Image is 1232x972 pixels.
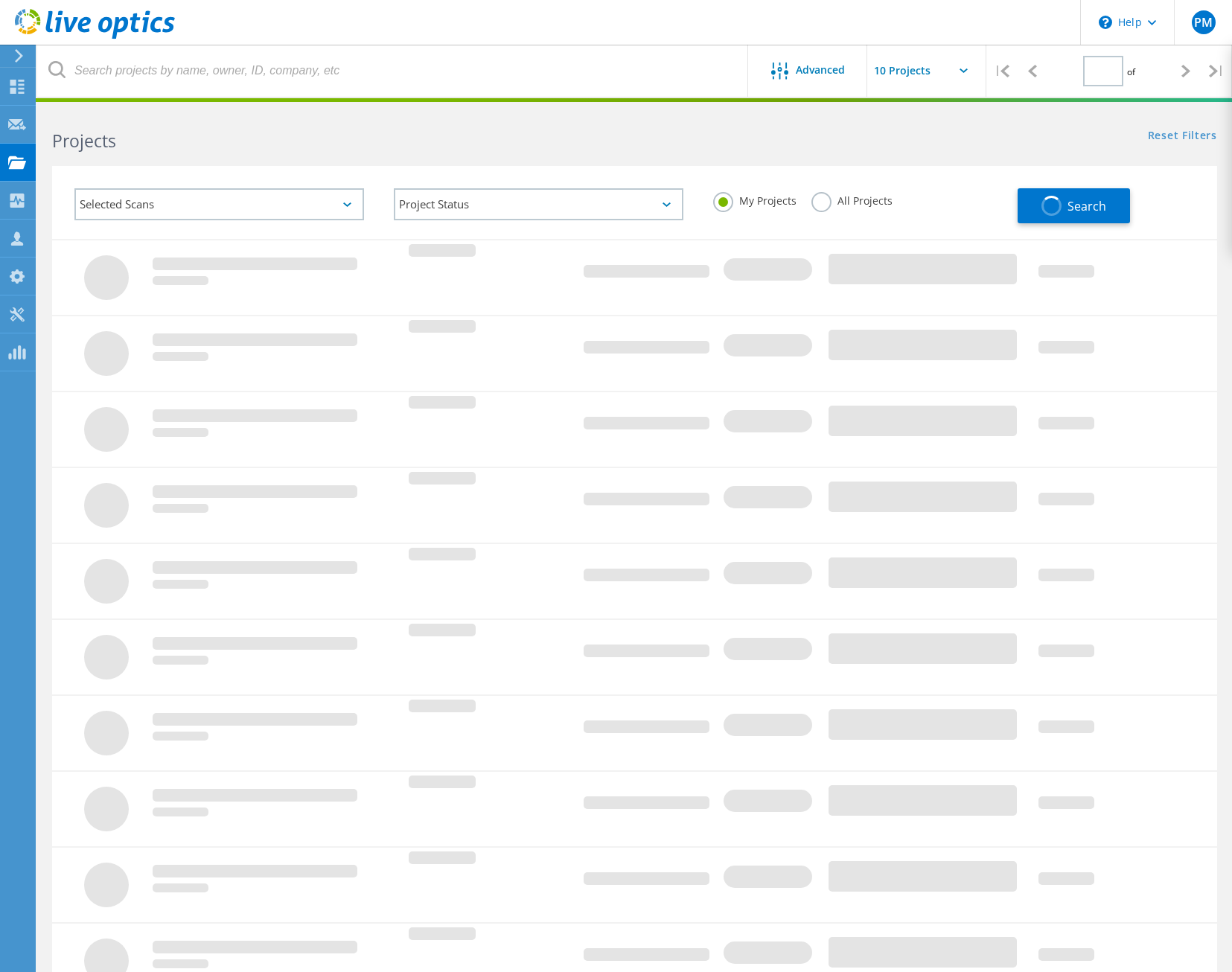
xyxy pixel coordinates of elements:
[811,192,893,206] label: All Projects
[1148,130,1217,143] a: Reset Filters
[37,45,749,97] input: Search projects by name, owner, ID, company, etc
[15,31,175,42] a: Live Optics Dashboard
[713,192,797,206] label: My Projects
[1067,198,1106,214] span: Search
[1127,65,1135,78] span: of
[1201,45,1232,97] div: |
[1018,188,1130,223] button: Search
[52,129,116,153] b: Projects
[1194,16,1213,28] span: PM
[986,45,1017,97] div: |
[796,65,845,75] span: Advanced
[394,188,683,220] div: Project Status
[1099,16,1112,29] svg: \n
[74,188,364,220] div: Selected Scans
